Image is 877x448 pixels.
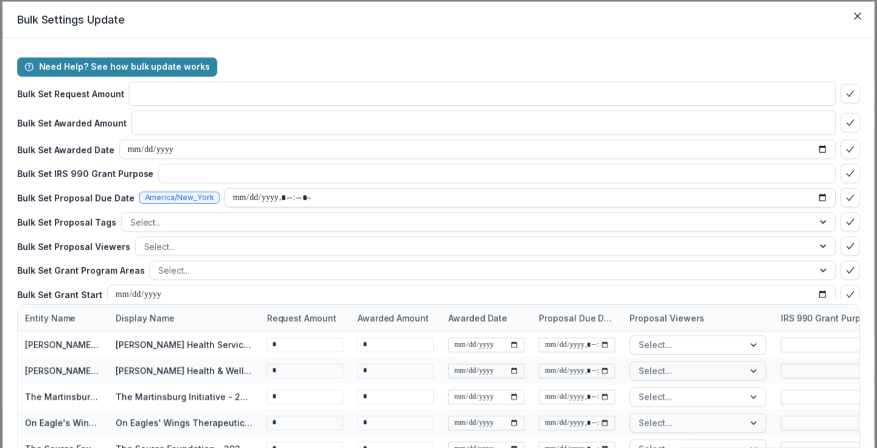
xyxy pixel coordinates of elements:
header: Bulk Settings Update [2,2,875,38]
p: Request Amount [267,312,336,324]
div: Display Name [108,312,181,324]
button: bulk-confirm-option [841,84,860,103]
div: On Eagle's Wings Therapeutic Horsemanship [25,416,101,429]
button: Need Help? See how bulk update works [17,57,217,77]
button: bulk-confirm-option [841,139,860,159]
div: Entity Name [18,305,108,331]
div: Entity Name [18,312,83,324]
div: Request Amount [260,305,350,331]
button: bulk-confirm-option [841,285,860,304]
button: bulk-confirm-option [841,188,860,208]
div: Proposal Due Date [532,305,622,331]
span: America/New_York [145,194,214,202]
div: Awarded Date [441,312,515,324]
p: Bulk Set Proposal Tags [17,215,116,228]
div: Proposal Viewers [622,305,774,331]
p: Bulk Set Grant Program Areas [17,264,145,277]
div: The Martinsburg Initiative [25,390,101,403]
div: Awarded Date [441,305,532,331]
button: bulk-confirm-option [841,113,860,133]
button: bulk-confirm-option [841,236,860,256]
p: Bulk Set Awarded Amount [17,116,127,129]
p: Bulk Set Grant Start [17,288,102,301]
div: [PERSON_NAME] Health Services [25,338,101,351]
div: Awarded Amount [350,305,441,331]
p: Bulk Set Proposal Viewers [17,240,130,253]
p: Bulk Set Request Amount [17,87,124,100]
p: Bulk Set Proposal Due Date [17,191,134,204]
div: Proposal Due Date [532,312,622,324]
p: Bulk Set Awarded Date [17,143,114,156]
div: Awarded Amount [350,312,436,324]
div: [PERSON_NAME] Health & Wellness Center, Inc. - 2025 - Application Form [116,364,252,377]
button: bulk-confirm-option [841,212,860,232]
div: On Eagles' Wings Therapeutic Horsemanship - 2025 - Application Form [116,416,252,429]
div: Display Name [108,305,260,331]
p: Bulk Set IRS 990 Grant Purpose [17,167,154,180]
button: Close [848,7,867,26]
div: [PERSON_NAME] Memorial Inc [25,364,101,377]
div: The Martinsburg Initiative - 2025 - Application Form [116,390,252,403]
button: bulk-confirm-option [841,261,860,280]
div: [PERSON_NAME] Health Services - 2025 - Application Form [116,338,252,351]
div: Proposal Viewers [622,312,711,324]
button: bulk-confirm-option [841,164,860,183]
